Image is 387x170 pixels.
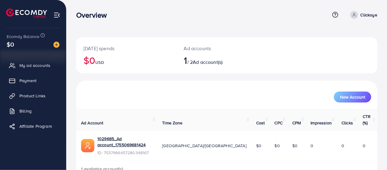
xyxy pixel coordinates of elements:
[340,95,365,99] span: New Account
[361,11,377,19] p: Clickoye
[95,59,104,65] span: USD
[361,143,382,165] iframe: Chat
[53,42,59,48] img: image
[7,33,39,40] span: Ecomdy Balance
[5,90,62,102] a: Product Links
[97,150,152,156] span: ID: 7537966457280348167
[311,120,332,126] span: Impression
[363,113,371,126] span: CTR (%)
[184,54,245,66] h2: / 2
[19,123,52,129] span: Affiliate Program
[76,11,112,19] h3: Overview
[97,136,152,148] a: 1029685_Ad account_1755069681424
[6,9,47,18] img: logo
[81,120,104,126] span: Ad Account
[83,45,169,52] p: [DATE] spends
[5,105,62,117] a: Billing
[193,59,222,65] span: Ad account(s)
[275,143,280,149] span: $0
[184,45,245,52] p: Ad accounts
[19,93,46,99] span: Product Links
[19,108,32,114] span: Billing
[256,143,261,149] span: $0
[334,92,371,102] button: New Account
[348,11,377,19] a: Clickoye
[341,120,353,126] span: Clicks
[341,143,344,149] span: 0
[5,75,62,87] a: Payment
[7,40,14,49] span: $0
[292,120,301,126] span: CPM
[19,62,50,68] span: My ad accounts
[256,120,265,126] span: Cost
[184,53,187,67] span: 1
[83,54,169,66] h2: $0
[162,143,246,149] span: [GEOGRAPHIC_DATA]/[GEOGRAPHIC_DATA]
[5,120,62,132] a: Affiliate Program
[292,143,297,149] span: $0
[162,120,182,126] span: Time Zone
[5,59,62,71] a: My ad accounts
[311,143,314,149] span: 0
[275,120,283,126] span: CPC
[81,139,94,152] img: ic-ads-acc.e4c84228.svg
[53,12,60,19] img: menu
[19,78,36,84] span: Payment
